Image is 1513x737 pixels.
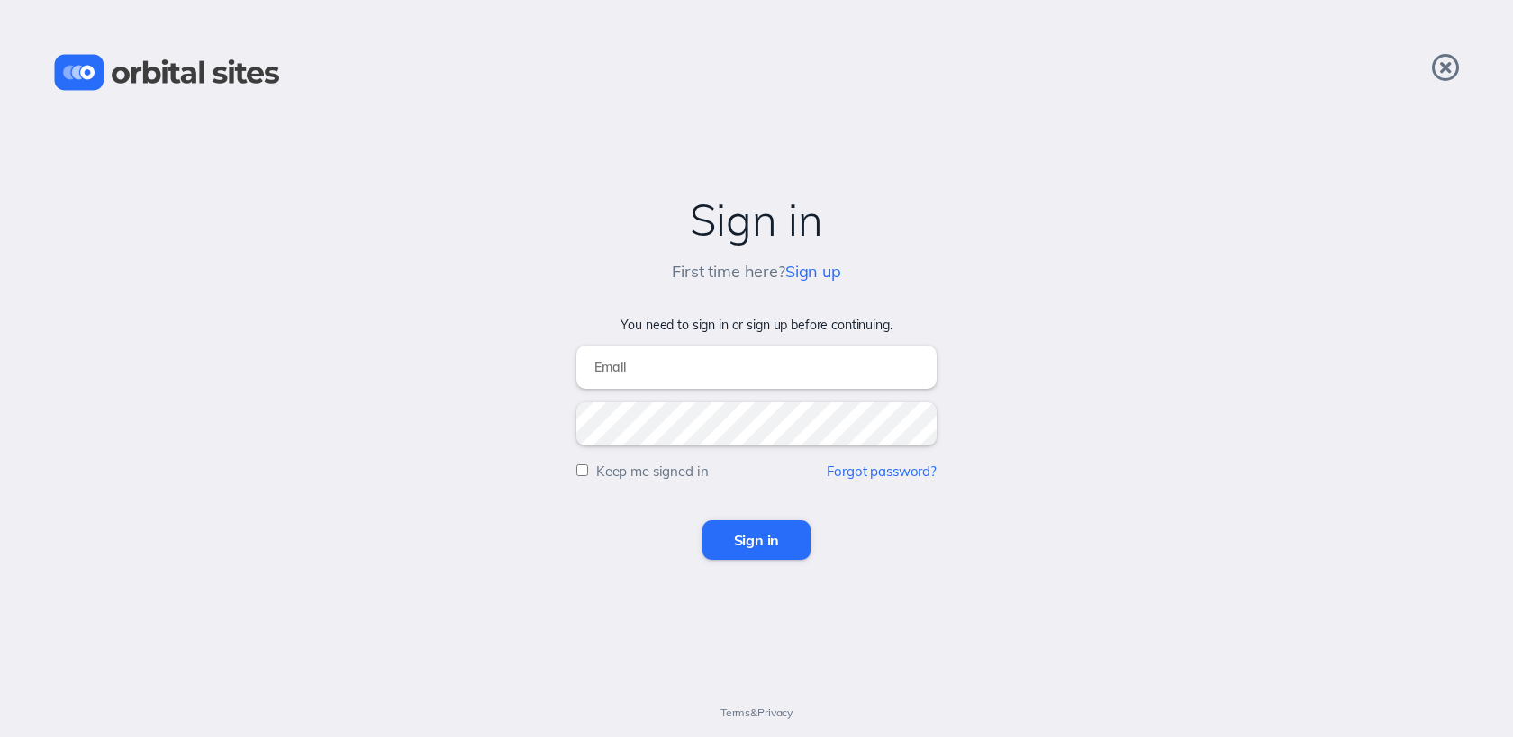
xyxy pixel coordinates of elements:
[18,318,1495,560] form: You need to sign in or sign up before continuing.
[672,263,841,282] h5: First time here?
[785,261,841,282] a: Sign up
[827,463,937,480] a: Forgot password?
[702,520,811,560] input: Sign in
[18,195,1495,245] h2: Sign in
[596,463,709,480] label: Keep me signed in
[720,706,750,719] a: Terms
[576,346,937,389] input: Email
[757,706,793,719] a: Privacy
[54,54,280,91] img: Orbital Sites Logo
